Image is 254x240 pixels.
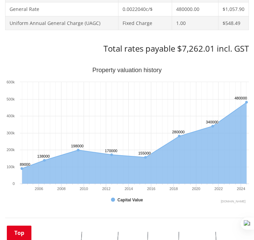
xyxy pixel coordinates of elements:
[20,162,30,166] text: 89000
[138,151,151,155] text: 155000
[221,200,245,203] text: Chart credits: Highcharts.com
[105,149,117,153] text: 170000
[144,156,147,159] path: Tuesday, Jun 30, 12:00, 155,000. Capital Value.
[7,226,31,240] a: Top
[37,154,50,158] text: 138000
[5,67,249,204] svg: Interactive chart
[211,125,214,128] path: Wednesday, Jun 30, 12:00, 340,000. Capital Value.
[5,2,118,16] td: General Rate
[102,187,110,191] text: 2012
[6,114,15,118] text: 400k
[235,96,247,100] text: 480000
[35,187,43,191] text: 2006
[218,16,249,30] td: $548.49
[43,159,46,162] path: Friday, Jun 30, 12:00, 138,000. Capital Value.
[6,80,15,84] text: 600k
[214,187,223,191] text: 2022
[172,16,218,30] td: 1.00
[71,144,84,148] text: 198000
[6,148,15,152] text: 200k
[218,2,249,16] td: $1,057.90
[6,165,15,169] text: 100k
[110,154,113,156] path: Saturday, Jun 30, 12:00, 170,000. Capital Value.
[6,131,15,135] text: 300k
[118,16,172,30] td: Fixed Charge
[245,101,248,104] path: Sunday, Jun 30, 12:00, 480,000. Capital Value.
[118,2,172,16] td: 0.0022040c/$
[5,16,118,30] td: Uniform Annual General Charge (UAGC)
[206,120,218,124] text: 340000
[5,44,249,54] h3: Total rates payable $7,262.01 incl. GST
[77,149,80,151] path: Tuesday, Jun 30, 12:00, 198,000. Capital Value.
[20,167,23,170] path: Wednesday, Jun 30, 12:00, 89,000. Capital Value.
[170,187,178,191] text: 2018
[111,197,144,203] button: Show Capital Value
[172,2,218,16] td: 480000.00
[125,187,133,191] text: 2014
[237,187,245,191] text: 2024
[80,187,88,191] text: 2010
[6,97,15,101] text: 500k
[172,130,185,134] text: 280000
[147,187,155,191] text: 2016
[13,182,15,186] text: 0
[57,187,66,191] text: 2008
[192,187,200,191] text: 2020
[223,211,247,236] iframe: Messenger Launcher
[178,135,181,137] path: Saturday, Jun 30, 12:00, 280,000. Capital Value.
[92,67,161,74] text: Property valuation history
[5,67,249,204] div: Property valuation history. Highcharts interactive chart.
